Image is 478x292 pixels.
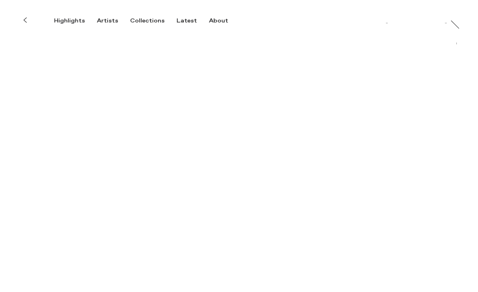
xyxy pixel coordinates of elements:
[54,107,424,158] h2: Overview
[130,17,177,24] button: Collections
[177,17,197,24] div: Latest
[54,158,424,170] span: [PERSON_NAME]
[130,17,165,24] div: Collections
[54,17,97,24] button: Highlights
[177,17,209,24] button: Latest
[209,17,228,24] div: About
[209,17,240,24] button: About
[97,17,130,24] button: Artists
[97,17,118,24] div: Artists
[54,17,85,24] div: Highlights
